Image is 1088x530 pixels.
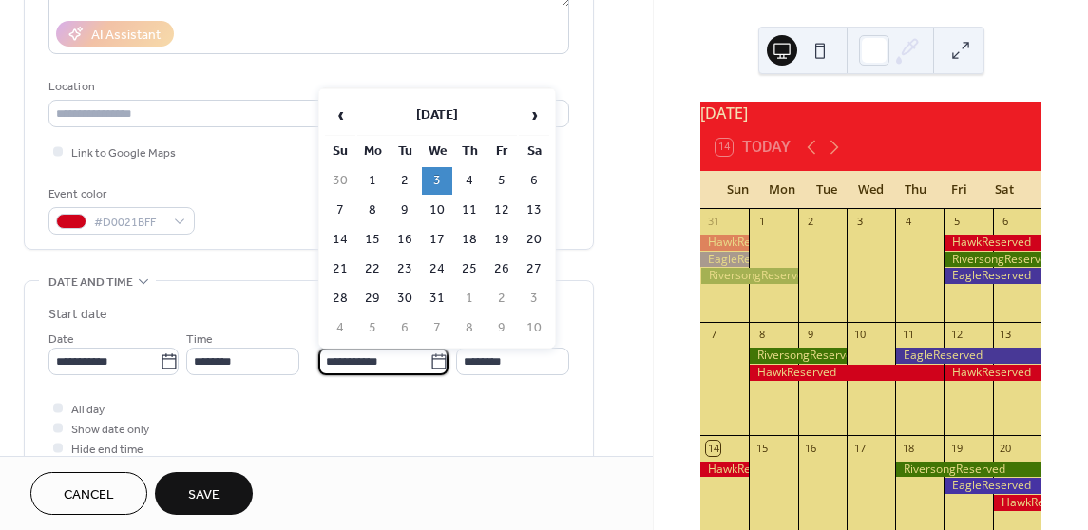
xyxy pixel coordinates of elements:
div: HawkReserved [993,495,1041,511]
div: 18 [901,441,915,455]
div: Event color [48,184,191,204]
td: 4 [454,167,485,195]
span: › [520,96,548,134]
td: 17 [422,226,452,254]
div: 11 [901,328,915,342]
div: HawkReserved [700,462,749,478]
td: 7 [325,197,355,224]
span: Link to Google Maps [71,143,176,163]
span: Time [186,330,213,350]
td: 5 [357,314,388,342]
div: HawkReserved [944,365,1041,381]
div: 8 [754,328,769,342]
td: 18 [454,226,485,254]
div: Sun [716,171,760,209]
th: Fr [487,138,517,165]
td: 24 [422,256,452,283]
td: 6 [519,167,549,195]
td: 21 [325,256,355,283]
td: 5 [487,167,517,195]
button: Save [155,472,253,515]
td: 8 [357,197,388,224]
th: Tu [390,138,420,165]
td: 2 [390,167,420,195]
td: 13 [519,197,549,224]
td: 15 [357,226,388,254]
td: 19 [487,226,517,254]
div: 5 [949,215,964,229]
div: Thu [893,171,938,209]
div: HawkReserved [749,365,944,381]
span: Save [188,485,220,505]
div: 12 [949,328,964,342]
th: [DATE] [357,95,517,136]
th: Th [454,138,485,165]
div: 4 [901,215,915,229]
div: 16 [804,441,818,455]
td: 3 [422,167,452,195]
div: 1 [754,215,769,229]
td: 23 [390,256,420,283]
div: RiversongReserved [700,268,798,284]
div: EagleReserved [944,478,1041,494]
div: 13 [999,328,1013,342]
td: 8 [454,314,485,342]
td: 28 [325,285,355,312]
span: #D0021BFF [94,213,164,233]
div: RiversongReserved [944,252,1041,268]
td: 27 [519,256,549,283]
td: 1 [454,285,485,312]
div: 20 [999,441,1013,455]
td: 22 [357,256,388,283]
div: RiversongReserved [895,462,1041,478]
td: 2 [487,285,517,312]
div: Sat [982,171,1026,209]
td: 6 [390,314,420,342]
td: 11 [454,197,485,224]
td: 1 [357,167,388,195]
div: [DATE] [700,102,1041,124]
div: 9 [804,328,818,342]
div: EagleReserved [700,252,749,268]
div: 3 [852,215,867,229]
td: 30 [325,167,355,195]
div: 6 [999,215,1013,229]
div: 10 [852,328,867,342]
td: 16 [390,226,420,254]
td: 25 [454,256,485,283]
th: Sa [519,138,549,165]
th: We [422,138,452,165]
div: Location [48,77,565,97]
div: 17 [852,441,867,455]
div: Wed [849,171,893,209]
td: 31 [422,285,452,312]
span: Date [48,330,74,350]
span: Hide end time [71,440,143,460]
th: Su [325,138,355,165]
div: EagleReserved [895,348,1041,364]
td: 20 [519,226,549,254]
td: 12 [487,197,517,224]
div: EagleReserved [944,268,1041,284]
span: Show date only [71,420,149,440]
td: 29 [357,285,388,312]
td: 9 [487,314,517,342]
td: 3 [519,285,549,312]
th: Mo [357,138,388,165]
div: 14 [706,441,720,455]
td: 10 [422,197,452,224]
td: 10 [519,314,549,342]
div: HawkReserved [944,235,1041,251]
div: Tue [804,171,849,209]
span: Date and time [48,273,133,293]
div: 31 [706,215,720,229]
td: 26 [487,256,517,283]
td: 9 [390,197,420,224]
span: All day [71,400,105,420]
div: 19 [949,441,964,455]
td: 7 [422,314,452,342]
div: 7 [706,328,720,342]
div: 2 [804,215,818,229]
button: Cancel [30,472,147,515]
